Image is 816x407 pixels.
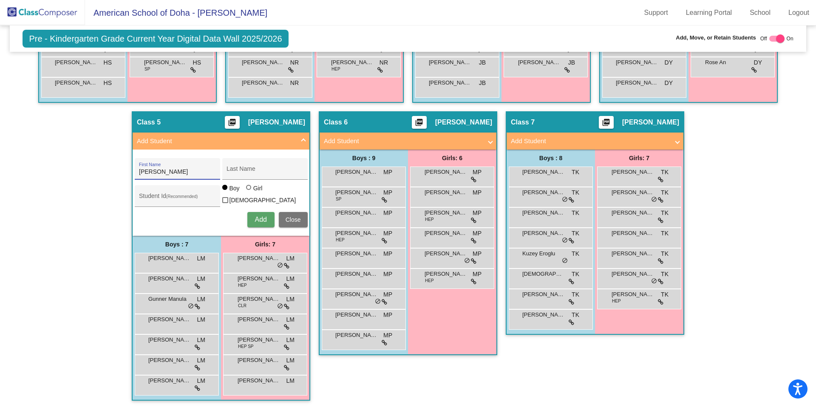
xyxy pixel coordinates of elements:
span: MP [473,188,482,197]
span: [PERSON_NAME] [522,209,565,217]
span: [PERSON_NAME] [242,58,284,67]
span: [PERSON_NAME] [435,118,492,127]
span: CLR [238,302,246,309]
span: [PERSON_NAME] [612,290,654,299]
button: Print Students Details [225,116,240,129]
span: TK [572,168,579,177]
span: do_not_disturb_alt [651,278,657,285]
span: [PERSON_NAME] [238,315,280,324]
span: [DEMOGRAPHIC_DATA][PERSON_NAME] [522,270,565,278]
span: [PERSON_NAME] [522,311,565,319]
span: [PERSON_NAME] [612,229,654,237]
input: First Name [139,169,215,175]
span: LM [286,315,295,324]
mat-expansion-panel-header: Add Student [507,133,683,150]
span: TK [661,209,669,218]
div: Boy [229,184,240,192]
span: Off [760,35,767,42]
mat-panel-title: Add Student [511,136,669,146]
span: MP [383,209,392,218]
span: LM [286,336,295,345]
span: HEP [425,216,434,223]
span: SP [144,66,150,72]
span: TK [661,270,669,279]
span: DY [665,58,673,67]
span: Gunner Manula [148,295,191,303]
div: Girl [253,184,263,192]
mat-icon: picture_as_pdf [227,118,237,130]
span: [PERSON_NAME] "[PERSON_NAME]" Park [429,79,471,87]
span: LM [286,356,295,365]
span: do_not_disturb_alt [562,237,568,244]
span: HS [104,58,112,67]
span: LM [286,376,295,385]
div: Girls: 6 [408,150,496,167]
span: do_not_disturb_alt [562,196,568,203]
span: TK [572,229,579,238]
span: [PERSON_NAME] [55,79,97,87]
span: JB [479,58,486,67]
span: LM [197,315,205,324]
span: MP [383,270,392,279]
span: Class 6 [324,118,348,127]
span: [PERSON_NAME] [425,270,467,278]
span: [PERSON_NAME] [335,188,378,197]
button: Print Students Details [599,116,614,129]
mat-icon: picture_as_pdf [414,118,424,130]
span: DY [754,58,762,67]
span: HS [104,79,112,88]
span: LM [286,254,295,263]
span: do_not_disturb_alt [277,303,283,310]
span: [PERSON_NAME] [425,188,467,197]
span: MP [383,168,392,177]
span: [PERSON_NAME] [144,58,187,67]
span: [PERSON_NAME] [331,58,374,67]
span: MP [473,249,482,258]
span: [PERSON_NAME] [55,58,97,67]
span: [PERSON_NAME] [425,168,467,176]
span: [PERSON_NAME] [238,376,280,385]
span: MP [383,188,392,197]
span: NR [290,79,299,88]
span: [PERSON_NAME] [335,229,378,237]
span: LM [286,295,295,304]
span: HEP [336,237,345,243]
span: Rose An [705,58,748,67]
a: Logout [782,6,816,20]
span: TK [661,249,669,258]
span: [PERSON_NAME] [612,209,654,217]
span: TK [661,188,669,197]
span: [PERSON_NAME] [425,209,467,217]
span: [PERSON_NAME] [612,249,654,258]
div: Girls: 7 [595,150,683,167]
span: HEP [331,66,340,72]
span: [PERSON_NAME] [522,290,565,299]
span: LM [197,336,205,345]
span: do_not_disturb_alt [562,257,568,264]
span: [DEMOGRAPHIC_DATA] [229,195,296,205]
span: TK [572,290,579,299]
span: Class 7 [511,118,535,127]
span: [PERSON_NAME] [612,168,654,176]
span: TK [572,188,579,197]
mat-expansion-panel-header: Add Student [133,133,309,150]
span: [PERSON_NAME] [616,58,658,67]
span: Class 5 [137,118,161,127]
span: [PERSON_NAME] [522,229,565,237]
span: [PERSON_NAME] [238,295,280,303]
span: do_not_disturb_alt [277,262,283,269]
span: Kuzey Eroglu [522,249,565,258]
span: TK [661,168,669,177]
span: MP [383,331,392,340]
span: LM [197,254,205,263]
span: [PERSON_NAME] [148,376,191,385]
button: Add [247,212,275,227]
div: Boys : 7 [133,236,221,253]
span: MP [383,249,392,258]
div: Boys : 8 [507,150,595,167]
input: Student Id [139,196,215,203]
span: American School of Doha - [PERSON_NAME] [85,6,267,20]
span: [PERSON_NAME] [PERSON_NAME] [238,274,280,283]
span: do_not_disturb_alt [375,298,381,305]
span: [PERSON_NAME] [335,249,378,258]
